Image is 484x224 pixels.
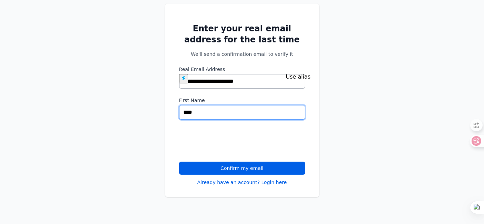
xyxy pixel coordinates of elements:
button: Confirm my email [179,162,305,175]
p: We'll send a confirmation email to verify it [179,51,305,58]
label: Real Email Address [179,66,305,73]
label: First Name [179,97,305,104]
h2: Enter your real email address for the last time [179,23,305,45]
iframe: reCAPTCHA [179,128,284,155]
a: Already have an account? Login here [197,179,287,186]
